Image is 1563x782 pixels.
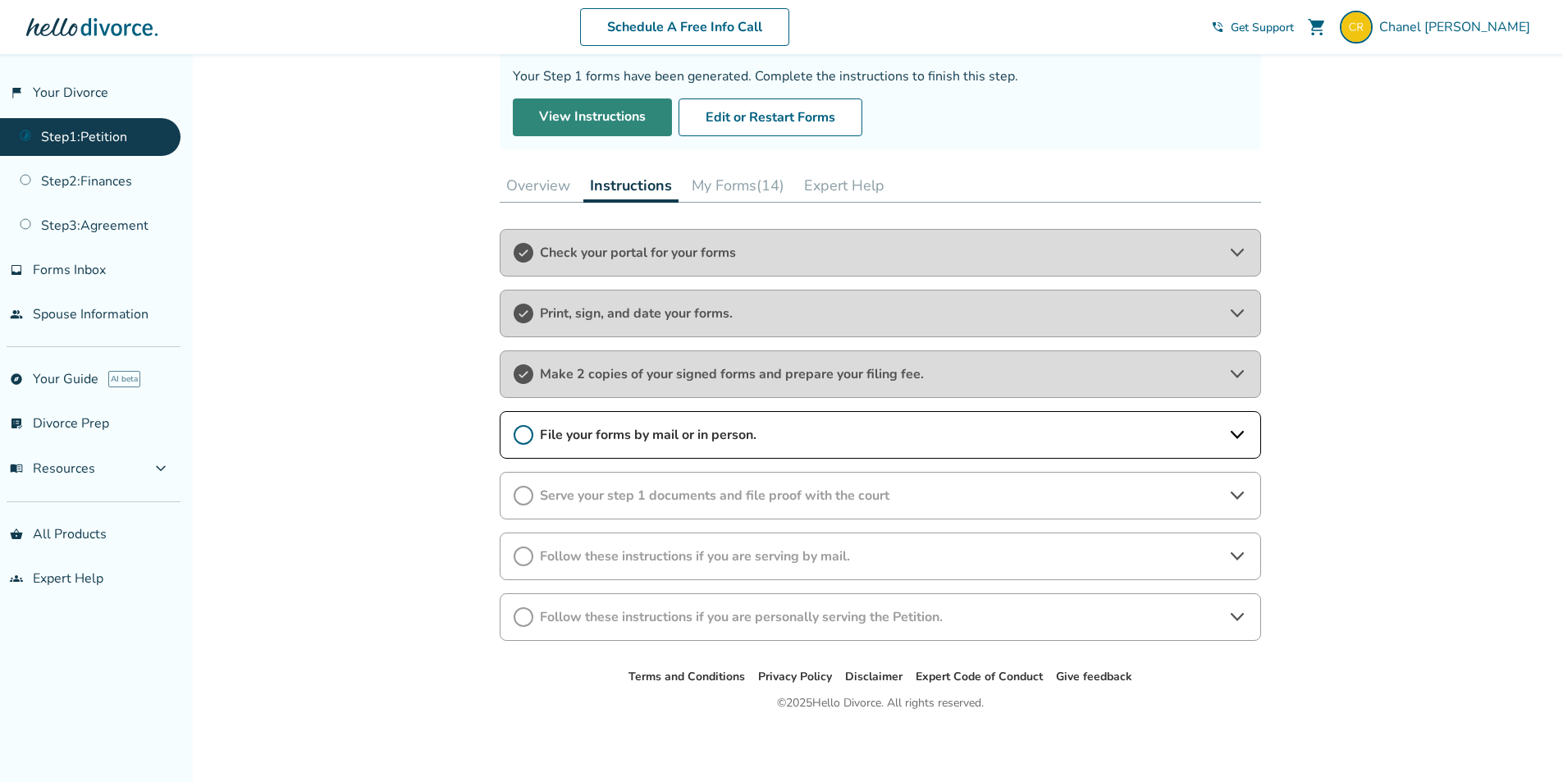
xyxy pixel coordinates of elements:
[1211,21,1224,34] span: phone_in_talk
[1340,11,1373,43] img: chanelelise88@gmail.com
[1481,703,1563,782] iframe: Chat Widget
[33,261,106,279] span: Forms Inbox
[628,669,745,684] a: Terms and Conditions
[10,373,23,386] span: explore
[10,572,23,585] span: groups
[1379,18,1537,36] span: Chanel [PERSON_NAME]
[777,693,984,713] div: © 2025 Hello Divorce. All rights reserved.
[540,547,1221,565] span: Follow these instructions if you are serving by mail.
[1231,20,1294,35] span: Get Support
[540,608,1221,626] span: Follow these instructions if you are personally serving the Petition.
[540,365,1221,383] span: Make 2 copies of your signed forms and prepare your filing fee.
[845,667,903,687] li: Disclaimer
[540,304,1221,322] span: Print, sign, and date your forms.
[580,8,789,46] a: Schedule A Free Info Call
[10,308,23,321] span: people
[513,98,672,136] a: View Instructions
[10,86,23,99] span: flag_2
[10,460,95,478] span: Resources
[10,528,23,541] span: shopping_basket
[1211,20,1294,35] a: phone_in_talkGet Support
[916,669,1043,684] a: Expert Code of Conduct
[540,244,1221,262] span: Check your portal for your forms
[10,462,23,475] span: menu_book
[1307,17,1327,37] span: shopping_cart
[797,169,891,202] button: Expert Help
[10,263,23,277] span: inbox
[1056,667,1132,687] li: Give feedback
[540,426,1221,444] span: File your forms by mail or in person.
[540,487,1221,505] span: Serve your step 1 documents and file proof with the court
[513,67,1248,85] div: Your Step 1 forms have been generated. Complete the instructions to finish this step.
[679,98,862,136] button: Edit or Restart Forms
[500,169,577,202] button: Overview
[108,371,140,387] span: AI beta
[758,669,832,684] a: Privacy Policy
[10,417,23,430] span: list_alt_check
[685,169,791,202] button: My Forms(14)
[151,459,171,478] span: expand_more
[583,169,679,203] button: Instructions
